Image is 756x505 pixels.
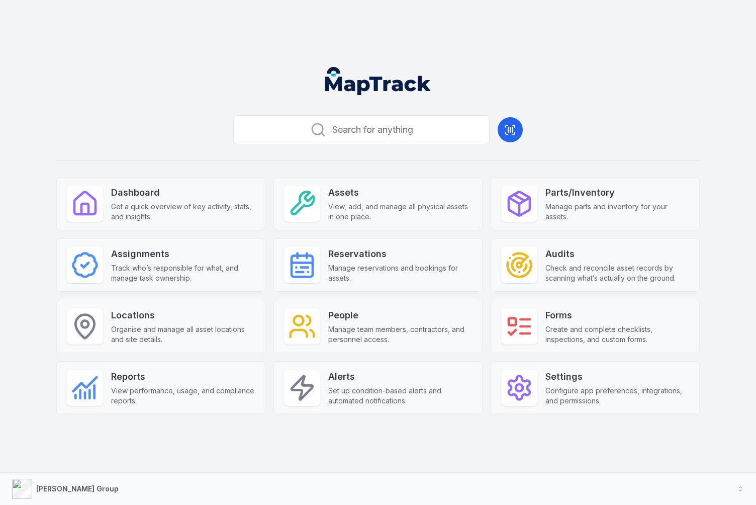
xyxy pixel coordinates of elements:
a: FormsCreate and complete checklists, inspections, and custom forms. [491,300,700,353]
a: SettingsConfigure app preferences, integrations, and permissions. [491,361,700,414]
strong: Dashboard [111,186,255,200]
span: Track who’s responsible for what, and manage task ownership. [111,263,255,283]
a: AssignmentsTrack who’s responsible for what, and manage task ownership. [56,238,265,292]
span: View performance, usage, and compliance reports. [111,386,255,406]
strong: [PERSON_NAME] Group [36,484,119,493]
strong: Assignments [111,247,255,261]
span: Manage reservations and bookings for assets. [328,263,472,283]
span: Manage team members, contractors, and personnel access. [328,324,472,345]
strong: People [328,308,472,322]
strong: Forms [545,308,689,322]
a: DashboardGet a quick overview of key activity, stats, and insights. [56,177,265,230]
nav: Global [309,67,447,95]
span: Check and reconcile asset records by scanning what’s actually on the ground. [545,263,689,283]
a: PeopleManage team members, contractors, and personnel access. [273,300,483,353]
span: Organise and manage all asset locations and site details. [111,324,255,345]
span: Search for anything [332,123,413,137]
span: Get a quick overview of key activity, stats, and insights. [111,202,255,222]
strong: Alerts [328,370,472,384]
span: Manage parts and inventory for your assets. [545,202,689,222]
strong: Parts/Inventory [545,186,689,200]
a: Parts/InventoryManage parts and inventory for your assets. [491,177,700,230]
span: Configure app preferences, integrations, and permissions. [545,386,689,406]
a: ReportsView performance, usage, and compliance reports. [56,361,265,414]
strong: Reservations [328,247,472,261]
span: Create and complete checklists, inspections, and custom forms. [545,324,689,345]
a: AuditsCheck and reconcile asset records by scanning what’s actually on the ground. [491,238,700,292]
strong: Reports [111,370,255,384]
strong: Settings [545,370,689,384]
button: Search for anything [233,115,490,144]
a: LocationsOrganise and manage all asset locations and site details. [56,300,265,353]
a: AssetsView, add, and manage all physical assets in one place. [273,177,483,230]
span: View, add, and manage all physical assets in one place. [328,202,472,222]
strong: Audits [545,247,689,261]
a: AlertsSet up condition-based alerts and automated notifications. [273,361,483,414]
a: ReservationsManage reservations and bookings for assets. [273,238,483,292]
span: Set up condition-based alerts and automated notifications. [328,386,472,406]
strong: Assets [328,186,472,200]
strong: Locations [111,308,255,322]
